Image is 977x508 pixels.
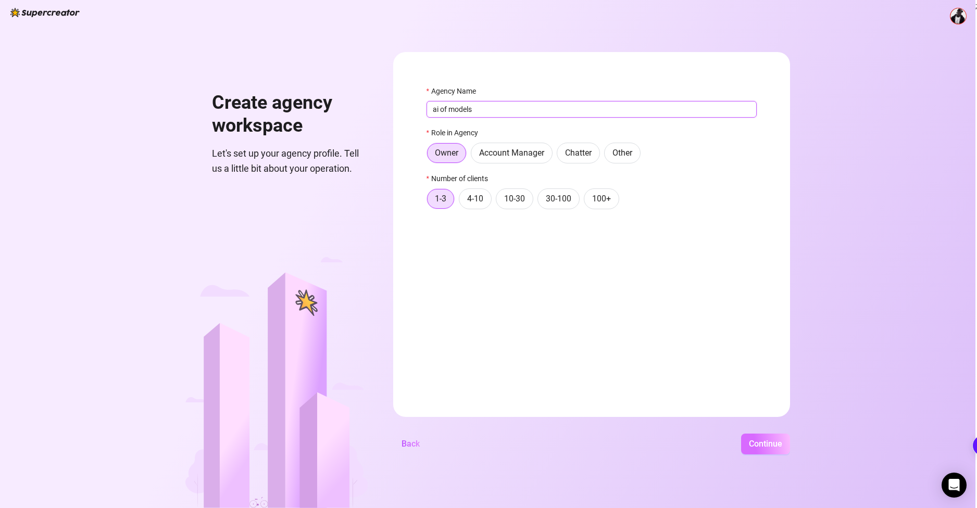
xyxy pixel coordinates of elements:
span: 30-100 [546,194,571,204]
span: 10-30 [504,194,525,204]
span: Owner [435,148,458,158]
label: Agency Name [427,85,483,97]
img: logo [10,8,80,17]
span: Other [612,148,632,158]
span: 100+ [592,194,611,204]
input: Agency Name [427,101,757,118]
div: Open Intercom Messenger [942,473,967,498]
h1: Create agency workspace [212,92,368,137]
img: ACg8ocIZRgnRejYQI3mvH85bVerccVr4bxqeDcOh04B08eR4QHda5i_0LA=s96-c [950,8,966,24]
label: Role in Agency [427,127,485,138]
span: Back [402,439,420,449]
button: Continue [741,434,790,454]
span: 1-3 [435,194,446,204]
span: Chatter [565,148,592,158]
span: 4-10 [467,194,483,204]
span: Continue [749,439,782,449]
label: Number of clients [427,173,495,184]
span: Account Manager [479,148,544,158]
button: Back [393,434,428,454]
span: Let's set up your agency profile. Tell us a little bit about your operation. [212,146,368,176]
